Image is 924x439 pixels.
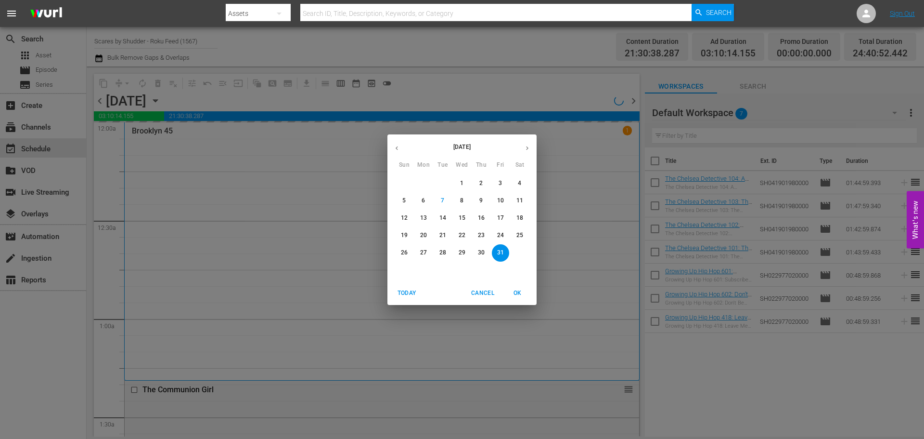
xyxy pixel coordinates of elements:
p: 13 [420,214,427,222]
button: 24 [492,227,509,244]
p: 3 [499,179,502,187]
button: 4 [511,175,528,192]
span: menu [6,8,17,19]
button: Open Feedback Widget [907,191,924,248]
p: 7 [441,197,444,205]
p: 9 [479,197,483,205]
button: 12 [396,210,413,227]
p: 22 [459,231,465,239]
p: 30 [478,249,485,257]
p: 31 [497,249,504,257]
p: 6 [422,197,425,205]
p: 1 [460,179,463,187]
button: 6 [415,192,432,210]
span: Sun [396,160,413,170]
button: 14 [434,210,451,227]
button: 16 [473,210,490,227]
span: Fri [492,160,509,170]
button: 8 [453,192,471,210]
button: 11 [511,192,528,210]
span: Sat [511,160,528,170]
p: 27 [420,249,427,257]
button: 29 [453,244,471,262]
button: 30 [473,244,490,262]
button: 5 [396,192,413,210]
p: 16 [478,214,485,222]
button: 23 [473,227,490,244]
p: 14 [439,214,446,222]
p: 15 [459,214,465,222]
button: 20 [415,227,432,244]
img: ans4CAIJ8jUAAAAAAAAAAAAAAAAAAAAAAAAgQb4GAAAAAAAAAAAAAAAAAAAAAAAAJMjXAAAAAAAAAAAAAAAAAAAAAAAAgAT5G... [23,2,69,25]
button: 9 [473,192,490,210]
button: 31 [492,244,509,262]
p: 2 [479,179,483,187]
button: 26 [396,244,413,262]
p: 19 [401,231,408,239]
p: 11 [516,197,523,205]
button: 21 [434,227,451,244]
p: 20 [420,231,427,239]
button: Cancel [467,285,498,301]
p: 8 [460,197,463,205]
button: 28 [434,244,451,262]
p: 18 [516,214,523,222]
span: OK [506,288,529,298]
a: Sign Out [890,10,915,17]
button: 2 [473,175,490,192]
span: Cancel [471,288,494,298]
span: Thu [473,160,490,170]
span: Mon [415,160,432,170]
p: 28 [439,249,446,257]
button: 22 [453,227,471,244]
p: 5 [402,197,406,205]
button: 13 [415,210,432,227]
p: 29 [459,249,465,257]
p: 12 [401,214,408,222]
p: 23 [478,231,485,239]
span: Tue [434,160,451,170]
p: 25 [516,231,523,239]
button: 27 [415,244,432,262]
button: 19 [396,227,413,244]
p: 4 [518,179,521,187]
p: [DATE] [406,143,518,151]
button: 18 [511,210,528,227]
button: 15 [453,210,471,227]
span: Today [395,288,418,298]
button: 1 [453,175,471,192]
p: 21 [439,231,446,239]
button: 7 [434,192,451,210]
button: Today [391,285,422,301]
span: Search [706,4,731,21]
button: 25 [511,227,528,244]
button: 10 [492,192,509,210]
button: 17 [492,210,509,227]
button: 3 [492,175,509,192]
p: 17 [497,214,504,222]
p: 10 [497,197,504,205]
p: 24 [497,231,504,239]
button: OK [502,285,533,301]
span: Wed [453,160,471,170]
p: 26 [401,249,408,257]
